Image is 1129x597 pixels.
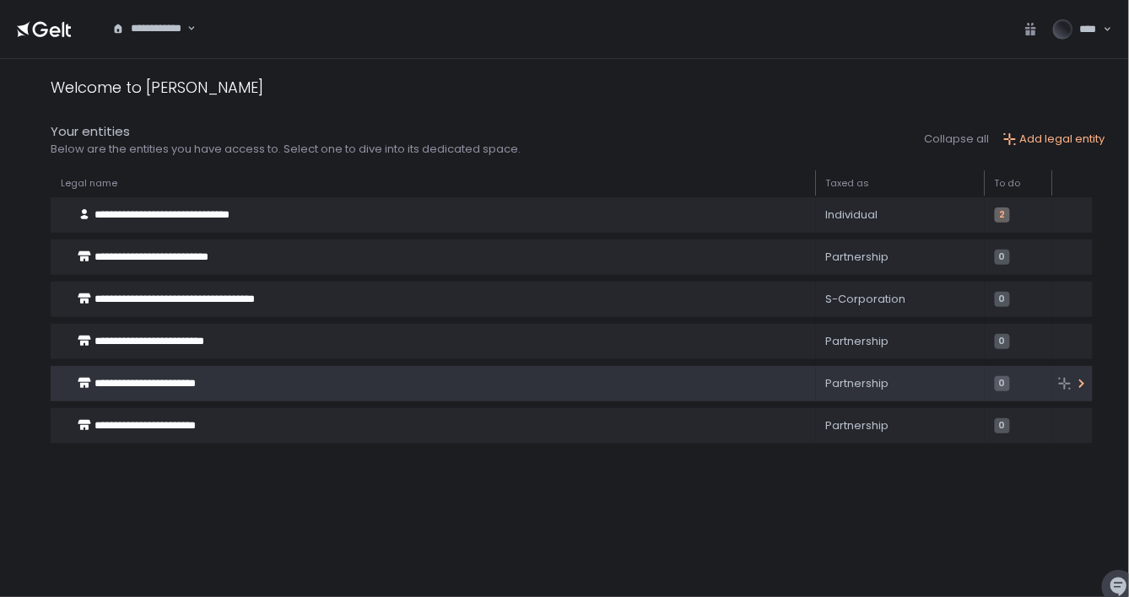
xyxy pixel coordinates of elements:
input: Search for option [112,36,186,53]
span: 0 [995,250,1010,265]
span: 0 [995,334,1010,349]
div: Partnership [826,334,975,349]
div: Partnership [826,418,975,433]
span: To do [995,177,1021,190]
span: Taxed as [826,177,870,190]
div: Welcome to [PERSON_NAME] [51,76,264,99]
div: Partnership [826,250,975,265]
button: Collapse all [925,132,990,147]
div: Partnership [826,376,975,391]
span: 0 [995,292,1010,307]
span: 0 [995,376,1010,391]
span: 0 [995,418,1010,433]
span: 2 [995,207,1010,223]
div: Below are the entities you have access to. Select one to dive into its dedicated space. [51,142,521,157]
div: S-Corporation [826,292,975,307]
button: Add legal entity [1003,132,1105,147]
div: Your entities [51,122,521,142]
div: Search for option [101,12,196,46]
span: Legal name [61,177,117,190]
div: Individual [826,207,975,223]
